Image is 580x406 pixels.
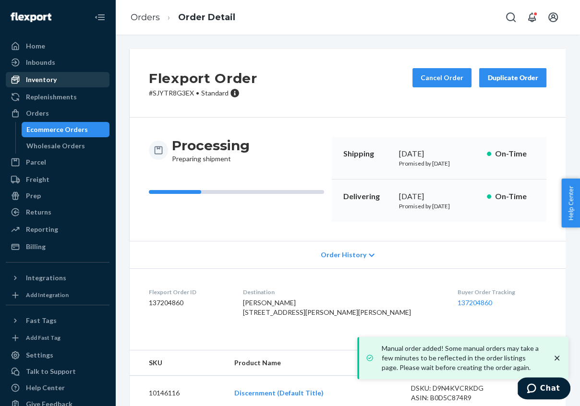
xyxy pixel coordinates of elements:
div: Inbounds [26,58,55,67]
a: Settings [6,347,109,363]
button: Help Center [561,179,580,227]
div: Freight [26,175,49,184]
div: Inventory [26,75,57,84]
button: Open notifications [522,8,542,27]
a: Add Integration [6,289,109,301]
p: Shipping [343,148,391,159]
svg: close toast [552,353,562,363]
button: Fast Tags [6,313,109,328]
dt: Destination [243,288,442,296]
a: Replenishments [6,89,109,105]
ol: breadcrumbs [123,3,243,32]
p: Delivering [343,191,391,202]
div: Duplicate Order [487,73,538,83]
span: [PERSON_NAME] [STREET_ADDRESS][PERSON_NAME][PERSON_NAME] [243,299,411,316]
button: Duplicate Order [479,68,546,87]
span: Standard [201,89,229,97]
div: Integrations [26,273,66,283]
a: 137204860 [458,299,492,307]
a: Ecommerce Orders [22,122,110,137]
a: Parcel [6,155,109,170]
a: Inbounds [6,55,109,70]
a: Reporting [6,222,109,237]
div: Ecommerce Orders [26,125,88,134]
div: Reporting [26,225,58,234]
a: Help Center [6,380,109,395]
button: Talk to Support [6,364,109,379]
div: Add Integration [26,291,69,299]
div: Parcel [26,157,46,167]
img: Flexport logo [11,12,51,22]
p: Promised by [DATE] [399,159,479,167]
th: SKU [130,350,227,376]
div: [DATE] [399,191,479,202]
p: Manual order added! Some manual orders may take a few minutes to be reflected in the order listin... [381,344,543,372]
div: Preparing shipment [172,137,250,164]
button: Open Search Box [501,8,520,27]
button: Close Navigation [90,8,109,27]
p: Promised by [DATE] [399,202,479,210]
h3: Processing [172,137,250,154]
a: Returns [6,204,109,220]
th: Product Name [227,350,403,376]
a: Order Detail [178,12,235,23]
div: Talk to Support [26,367,76,376]
a: Discernment (Default Title) [234,389,324,397]
span: Order History [321,250,366,260]
div: Add Fast Tag [26,334,60,342]
a: Orders [6,106,109,121]
div: Fast Tags [26,316,57,325]
a: Orders [131,12,160,23]
div: Replenishments [26,92,77,102]
button: Integrations [6,270,109,286]
a: Home [6,38,109,54]
div: [DATE] [399,148,479,159]
div: Returns [26,207,51,217]
div: Prep [26,191,41,201]
button: Cancel Order [412,68,471,87]
a: Inventory [6,72,109,87]
div: Help Center [26,383,65,393]
div: DSKU: D9N4KVCRKDG [411,383,492,393]
p: On-Time [495,191,535,202]
a: Freight [6,172,109,187]
span: • [196,89,199,97]
p: On-Time [495,148,535,159]
div: Home [26,41,45,51]
h2: Flexport Order [149,68,257,88]
dt: Flexport Order ID [149,288,228,296]
div: Orders [26,108,49,118]
a: Billing [6,239,109,254]
dt: Buyer Order Tracking [458,288,546,296]
dd: 137204860 [149,298,228,308]
p: # SJYTR8G3EX [149,88,257,98]
div: Billing [26,242,46,251]
a: Prep [6,188,109,203]
div: Settings [26,350,53,360]
a: Wholesale Orders [22,138,110,154]
iframe: Opens a widget where you can chat to one of our agents [518,377,570,401]
div: Wholesale Orders [26,141,85,151]
a: Add Fast Tag [6,332,109,344]
button: Open account menu [544,8,563,27]
div: ASIN: B0D5C874R9 [411,393,492,403]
